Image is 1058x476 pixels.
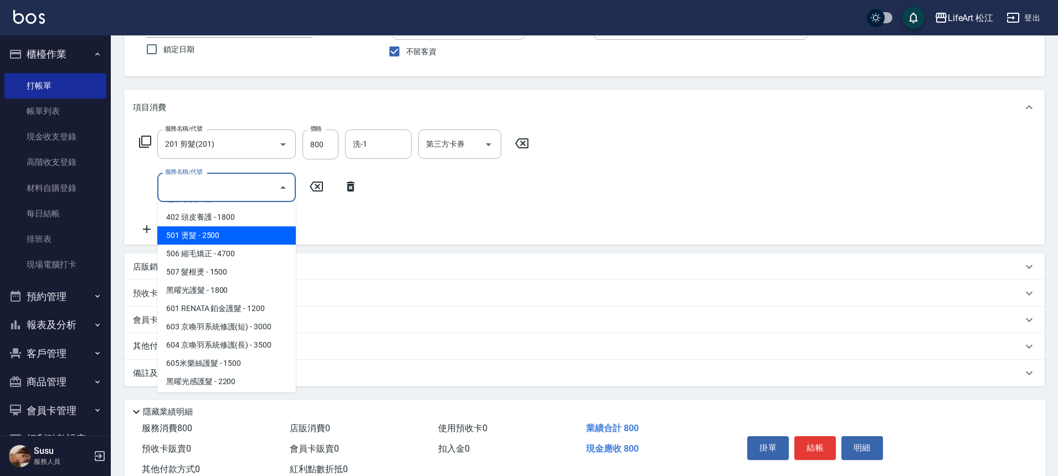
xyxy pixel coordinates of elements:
[124,360,1045,386] div: 備註及來源
[747,436,789,459] button: 掛單
[438,443,470,454] span: 扣入金 0
[4,396,106,425] button: 會員卡管理
[4,40,106,69] button: 櫃檯作業
[310,125,322,133] label: 價格
[930,7,998,29] button: LifeArt 松江
[165,125,202,133] label: 服務名稱/代號
[4,99,106,124] a: 帳單列表
[133,368,174,379] p: 備註及來源
[586,443,639,454] span: 現金應收 800
[4,124,106,149] a: 現金收支登錄
[4,425,106,453] button: 紅利點數設定
[1002,8,1045,28] button: 登出
[133,314,174,326] p: 會員卡銷售
[4,175,106,201] a: 材料自購登錄
[274,136,292,153] button: Open
[124,333,1045,360] div: 其他付款方式
[157,299,296,318] span: 601 RENATA 鉑金護髮 - 1200
[124,253,1045,280] div: 店販銷售
[9,445,31,467] img: Person
[841,436,883,459] button: 明細
[157,281,296,299] span: 黑曜光護髮 - 1800
[13,10,45,24] img: Logo
[157,354,296,372] span: 605米樂絲護髮 - 1500
[157,263,296,281] span: 507 髮根燙 - 1500
[34,457,90,467] p: 服務人員
[4,311,106,339] button: 報表及分析
[163,44,194,55] span: 鎖定日期
[157,372,296,391] span: 黑曜光感護髮 - 2200
[133,102,166,113] p: 項目消費
[142,464,200,474] span: 其他付款方式 0
[794,436,836,459] button: 結帳
[586,423,639,433] span: 業績合計 800
[157,208,296,226] span: 402 頭皮養護 - 1800
[480,136,497,153] button: Open
[142,443,191,454] span: 預收卡販賣 0
[4,282,106,311] button: 預約管理
[4,368,106,396] button: 商品管理
[4,149,106,175] a: 高階收支登錄
[438,423,487,433] span: 使用預收卡 0
[290,443,339,454] span: 會員卡販賣 0
[274,179,292,196] button: Close
[157,336,296,354] span: 604 京喚羽系統修護(長) - 3500
[133,288,174,299] p: 預收卡販賣
[290,423,330,433] span: 店販消費 0
[4,252,106,277] a: 現場電腦打卡
[4,73,106,99] a: 打帳單
[902,7,925,29] button: save
[157,391,296,409] span: 607極光蘊護髮 - 1800
[157,226,296,245] span: 501 燙髮 - 2500
[133,340,188,353] p: 其他付款方式
[124,280,1045,307] div: 預收卡販賣
[4,226,106,252] a: 排班表
[124,307,1045,333] div: 會員卡銷售
[142,423,192,433] span: 服務消費 800
[165,168,202,176] label: 服務名稱/代號
[4,201,106,226] a: 每日結帳
[157,318,296,336] span: 603 京喚羽系統修護(短) - 3000
[157,245,296,263] span: 506 縮毛矯正 - 4700
[948,11,994,25] div: LifeArt 松江
[290,464,348,474] span: 紅利點數折抵 0
[4,339,106,368] button: 客戶管理
[406,46,437,58] span: 不留客資
[124,90,1045,125] div: 項目消費
[133,261,166,273] p: 店販銷售
[34,446,90,457] h5: Susu
[143,406,193,418] p: 隱藏業績明細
